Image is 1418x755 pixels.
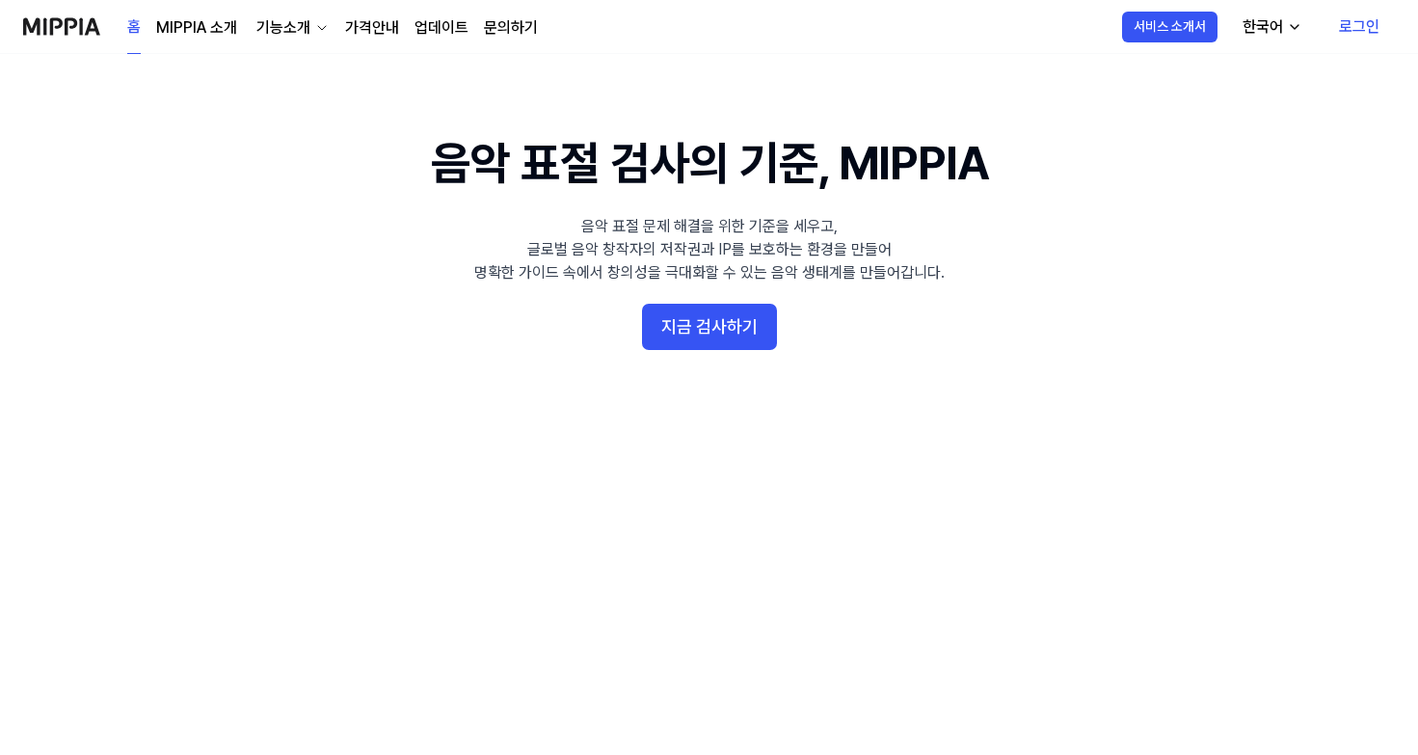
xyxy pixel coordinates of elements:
[127,1,141,54] a: 홈
[642,304,777,350] button: 지금 검사하기
[1122,12,1217,42] button: 서비스 소개서
[431,131,987,196] h1: 음악 표절 검사의 기준, MIPPIA
[156,16,237,40] a: MIPPIA 소개
[1227,8,1314,46] button: 한국어
[415,16,468,40] a: 업데이트
[484,16,538,40] a: 문의하기
[345,16,399,40] a: 가격안내
[474,215,945,284] div: 음악 표절 문제 해결을 위한 기준을 세우고, 글로벌 음악 창작자의 저작권과 IP를 보호하는 환경을 만들어 명확한 가이드 속에서 창의성을 극대화할 수 있는 음악 생태계를 만들어...
[253,16,314,40] div: 기능소개
[253,16,330,40] button: 기능소개
[1239,15,1287,39] div: 한국어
